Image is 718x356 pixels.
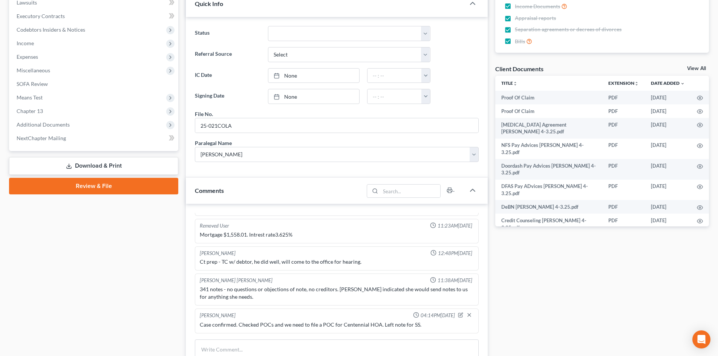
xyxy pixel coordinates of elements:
[9,157,178,175] a: Download & Print
[11,77,178,91] a: SOFA Review
[680,81,685,86] i: expand_more
[645,118,691,139] td: [DATE]
[200,222,229,229] div: Removed User
[200,321,474,328] div: Case confirmed. Checked POCs and we need to file a POC for Centennial HOA. Left note for SS.
[602,91,645,104] td: PDF
[438,250,472,257] span: 12:48PM[DATE]
[17,53,38,60] span: Expenses
[195,187,224,194] span: Comments
[602,118,645,139] td: PDF
[17,13,65,19] span: Executory Contracts
[645,159,691,180] td: [DATE]
[268,69,359,83] a: None
[438,222,472,229] span: 11:23AM[DATE]
[495,214,602,234] td: Credit Counseling [PERSON_NAME] 4-3.25.pdf
[495,180,602,200] td: DFAS Pay ADvices [PERSON_NAME] 4-3.25.pdf
[195,110,213,118] div: File No.
[200,312,236,319] div: [PERSON_NAME]
[495,91,602,104] td: Proof Of Claim
[367,89,422,104] input: -- : --
[513,81,517,86] i: unfold_more
[367,69,422,83] input: -- : --
[495,104,602,118] td: Proof Of Claim
[191,89,264,104] label: Signing Date
[515,26,622,33] span: Separation agreements or decrees of divorces
[17,108,43,114] span: Chapter 13
[17,26,85,33] span: Codebtors Insiders & Notices
[645,91,691,104] td: [DATE]
[687,66,706,71] a: View All
[602,159,645,180] td: PDF
[200,231,474,238] div: Mortgage $1,558.01. Intrest rate3.625%
[495,139,602,159] td: NFS Pay Advices [PERSON_NAME] 4-3.25.pdf
[11,9,178,23] a: Executory Contracts
[438,277,472,284] span: 11:38AM[DATE]
[200,286,474,301] div: 341 notes - no questions or objections of note, no creditors. [PERSON_NAME] indicated she would s...
[515,38,525,45] span: Bills
[515,14,556,22] span: Appraisal reports
[200,250,236,257] div: [PERSON_NAME]
[11,131,178,145] a: NextChapter Mailing
[17,94,43,101] span: Means Test
[645,104,691,118] td: [DATE]
[195,118,478,133] input: --
[200,277,273,284] div: [PERSON_NAME] [PERSON_NAME]
[191,68,264,83] label: IC Date
[17,135,66,141] span: NextChapter Mailing
[268,89,359,104] a: None
[195,139,232,147] div: Paralegal Name
[602,139,645,159] td: PDF
[17,81,48,87] span: SOFA Review
[495,200,602,214] td: DeBN [PERSON_NAME] 4-3.25.pdf
[191,26,264,41] label: Status
[200,258,474,266] div: Ct prep - TC w/ debtor, he did well, will come to the office for hearing.
[495,118,602,139] td: [MEDICAL_DATA] Agreement [PERSON_NAME] 4-3.25.pdf
[495,159,602,180] td: Doordash Pay Advices [PERSON_NAME] 4-3.25.pdf
[17,121,70,128] span: Additional Documents
[608,80,639,86] a: Extensionunfold_more
[645,139,691,159] td: [DATE]
[17,67,50,73] span: Miscellaneous
[381,185,441,197] input: Search...
[651,80,685,86] a: Date Added expand_more
[645,214,691,234] td: [DATE]
[645,200,691,214] td: [DATE]
[692,330,710,348] div: Open Intercom Messenger
[501,80,517,86] a: Titleunfold_more
[9,178,178,194] a: Review & File
[645,180,691,200] td: [DATE]
[602,104,645,118] td: PDF
[421,312,455,319] span: 04:14PM[DATE]
[602,214,645,234] td: PDF
[602,180,645,200] td: PDF
[515,3,560,10] span: Income Documents
[634,81,639,86] i: unfold_more
[495,65,543,73] div: Client Documents
[17,40,34,46] span: Income
[602,200,645,214] td: PDF
[191,47,264,62] label: Referral Source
